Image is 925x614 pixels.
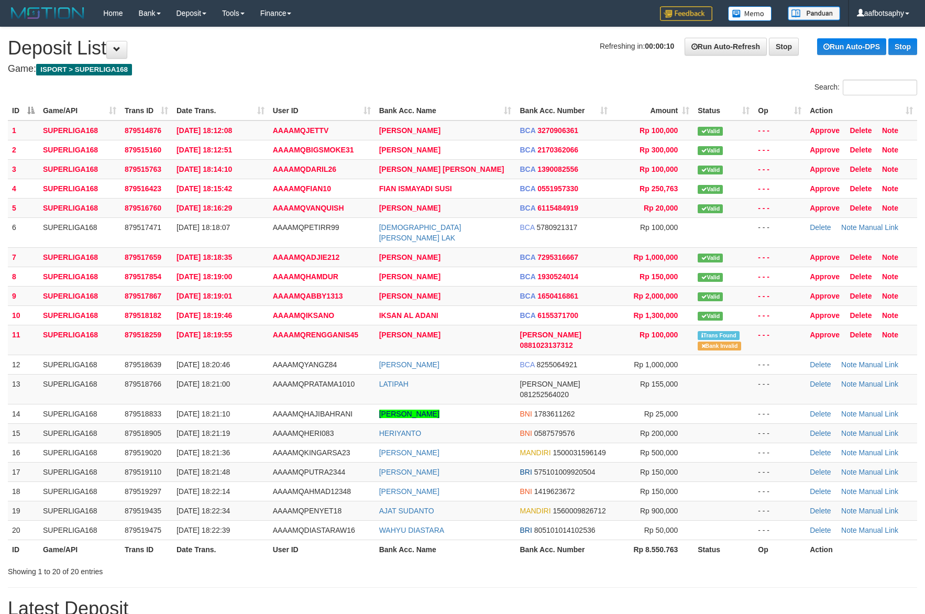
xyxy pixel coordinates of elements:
span: BCA [520,292,535,300]
span: Copy 3270906361 to clipboard [537,126,578,135]
span: MANDIRI [520,448,550,457]
a: Delete [850,253,872,261]
a: Delete [810,448,831,457]
span: 879519475 [125,526,161,534]
span: Rp 25,000 [644,410,678,418]
td: - - - [754,462,806,481]
td: - - - [754,520,806,540]
a: [PERSON_NAME] [379,253,441,261]
a: [DEMOGRAPHIC_DATA][PERSON_NAME] LAK [379,223,461,242]
span: [DATE] 18:19:01 [177,292,232,300]
a: Manual Link [859,223,899,232]
span: AAAAMQIKSANO [273,311,334,320]
h4: Game: [8,64,917,74]
td: - - - [754,305,806,325]
td: SUPERLIGA168 [39,286,120,305]
a: Delete [850,272,872,281]
span: Copy 6155371700 to clipboard [537,311,578,320]
span: BNI [520,410,532,418]
h1: Deposit List [8,38,917,59]
th: Date Trans.: activate to sort column ascending [172,101,269,120]
span: Copy 575101009920504 to clipboard [534,468,596,476]
span: [DATE] 18:16:29 [177,204,232,212]
span: AAAAMQYANGZ84 [273,360,337,369]
a: Note [841,223,857,232]
a: Note [841,526,857,534]
td: 17 [8,462,39,481]
th: Status: activate to sort column ascending [693,101,754,120]
a: [PERSON_NAME] [379,468,439,476]
a: Delete [810,487,831,496]
td: - - - [754,179,806,198]
span: [DATE] 18:21:19 [177,429,230,437]
span: 879519110 [125,468,161,476]
td: - - - [754,267,806,286]
a: Delete [810,468,831,476]
td: - - - [754,120,806,140]
span: BCA [520,146,535,154]
a: Note [841,468,857,476]
a: Note [882,165,898,173]
input: Search: [843,80,917,95]
span: AAAAMQHAMDUR [273,272,338,281]
span: AAAAMQABBY1313 [273,292,343,300]
a: Delete [850,331,872,339]
a: Delete [850,292,872,300]
span: 879518182 [125,311,161,320]
a: Approve [810,204,840,212]
span: 879517854 [125,272,161,281]
th: Trans ID [120,540,172,559]
a: Approve [810,184,840,193]
td: - - - [754,140,806,159]
a: Approve [810,146,840,154]
a: Approve [810,272,840,281]
span: BCA [520,165,535,173]
td: - - - [754,355,806,374]
th: Game/API [39,540,120,559]
span: [DATE] 18:19:55 [177,331,232,339]
td: SUPERLIGA168 [39,159,120,179]
span: 879517659 [125,253,161,261]
td: - - - [754,374,806,404]
span: [PERSON_NAME] [520,380,580,388]
span: AAAAMQPETIRR99 [273,223,339,232]
td: SUPERLIGA168 [39,404,120,423]
span: BCA [520,360,534,369]
span: Copy 0881023137312 to clipboard [520,341,572,349]
span: AAAAMQHERI083 [273,429,334,437]
a: Approve [810,126,840,135]
span: AAAAMQVANQUISH [273,204,344,212]
span: Rp 100,000 [640,223,678,232]
span: 879518259 [125,331,161,339]
span: [DATE] 18:18:07 [177,223,230,232]
span: 879518905 [125,429,161,437]
span: AAAAMQDARIL26 [273,165,336,173]
span: [DATE] 18:18:35 [177,253,232,261]
span: Refreshing in: [600,42,674,50]
span: 879519020 [125,448,161,457]
a: Approve [810,292,840,300]
td: - - - [754,247,806,267]
a: [PERSON_NAME] [PERSON_NAME] [379,165,504,173]
span: Copy 0551957330 to clipboard [537,184,578,193]
td: 12 [8,355,39,374]
a: [PERSON_NAME] [379,204,441,212]
span: AAAAMQPENYET18 [273,507,342,515]
span: Copy 1560009826712 to clipboard [553,507,606,515]
span: Copy 1419623672 to clipboard [534,487,575,496]
span: Valid transaction [698,166,723,174]
img: MOTION_logo.png [8,5,87,21]
span: 879516423 [125,184,161,193]
span: [DATE] 18:20:46 [177,360,230,369]
span: Rp 100,000 [640,165,678,173]
a: Delete [810,360,831,369]
td: SUPERLIGA168 [39,247,120,267]
a: Manual Link [859,448,899,457]
a: FIAN ISMAYADI SUSI [379,184,452,193]
a: WAHYU DIASTARA [379,526,444,534]
span: [DATE] 18:22:14 [177,487,230,496]
label: Search: [814,80,917,95]
td: 20 [8,520,39,540]
td: 7 [8,247,39,267]
a: Note [882,331,898,339]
